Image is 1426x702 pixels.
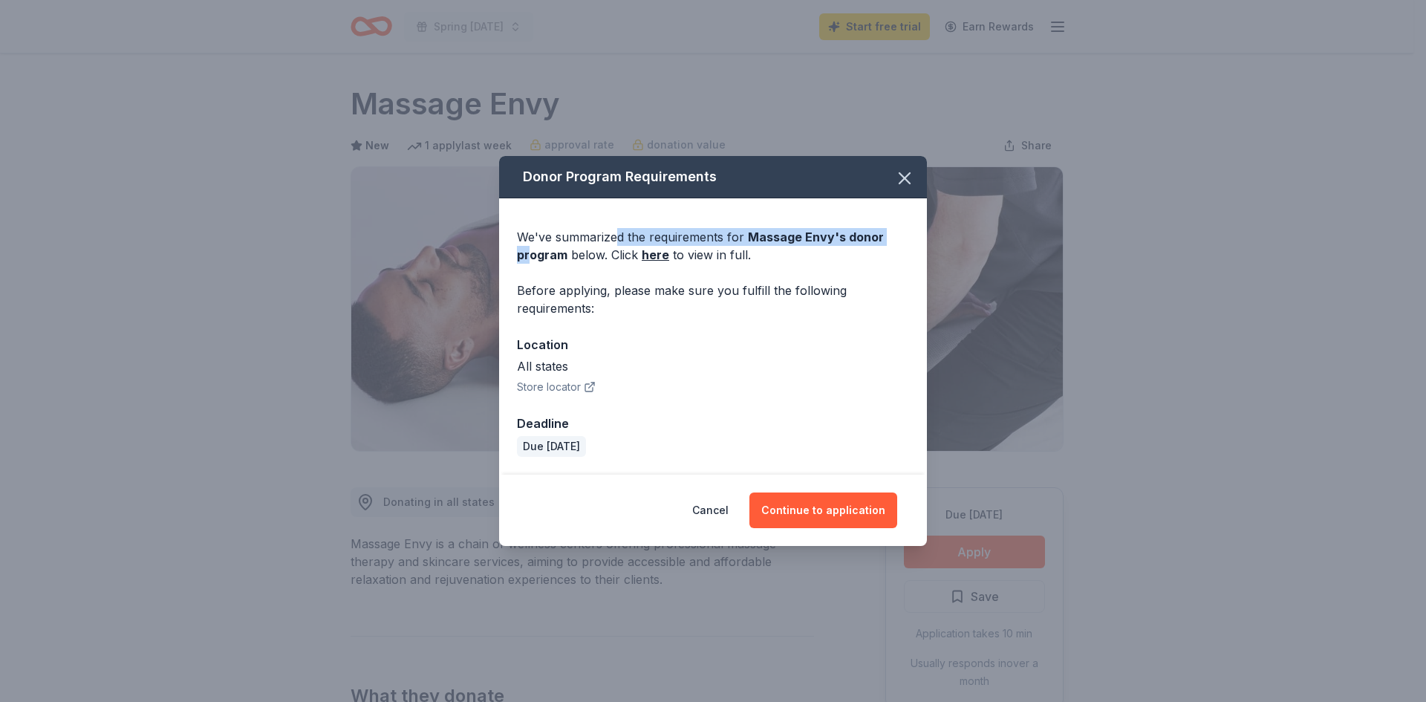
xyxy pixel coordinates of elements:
div: We've summarized the requirements for below. Click to view in full. [517,228,909,264]
div: Donor Program Requirements [499,156,927,198]
div: All states [517,357,909,375]
div: Deadline [517,414,909,433]
a: here [642,246,669,264]
button: Continue to application [749,493,897,528]
button: Store locator [517,378,596,396]
button: Cancel [692,493,729,528]
div: Due [DATE] [517,436,586,457]
div: Before applying, please make sure you fulfill the following requirements: [517,282,909,317]
div: Location [517,335,909,354]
